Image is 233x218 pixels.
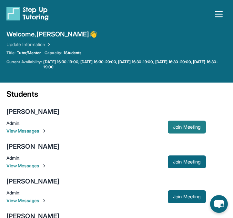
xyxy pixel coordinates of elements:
[168,121,206,134] button: Join Meeting
[173,195,201,199] span: Join Meeting
[173,160,201,164] span: Join Meeting
[6,128,168,134] span: View Messages
[6,155,20,161] span: Admin :
[45,50,62,55] span: Capacity:
[64,50,82,55] span: 1 Students
[6,59,42,70] span: Current Availability:
[6,177,59,186] div: [PERSON_NAME]
[6,89,206,103] div: Students
[6,163,168,169] span: View Messages
[6,6,49,21] img: logo
[173,125,201,129] span: Join Meeting
[6,107,59,116] div: [PERSON_NAME]
[42,163,47,168] img: Chevron-Right
[43,59,227,70] a: [DATE] 16:30-19:00, [DATE] 16:30-20:00, [DATE] 16:30-19:00, [DATE] 16:30-20:00, [DATE] 16:30-19:00
[17,50,41,55] span: Tutor/Mentor
[42,198,47,203] img: Chevron-Right
[6,30,97,39] span: Welcome, [PERSON_NAME] 👋
[6,50,15,55] span: Title:
[42,128,47,134] img: Chevron-Right
[6,197,168,204] span: View Messages
[6,142,59,151] div: [PERSON_NAME]
[210,195,228,213] button: chat-button
[6,120,20,126] span: Admin :
[6,190,20,195] span: Admin :
[45,41,52,48] img: Chevron Right
[6,41,52,48] a: Update Information
[168,190,206,203] button: Join Meeting
[168,155,206,168] button: Join Meeting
